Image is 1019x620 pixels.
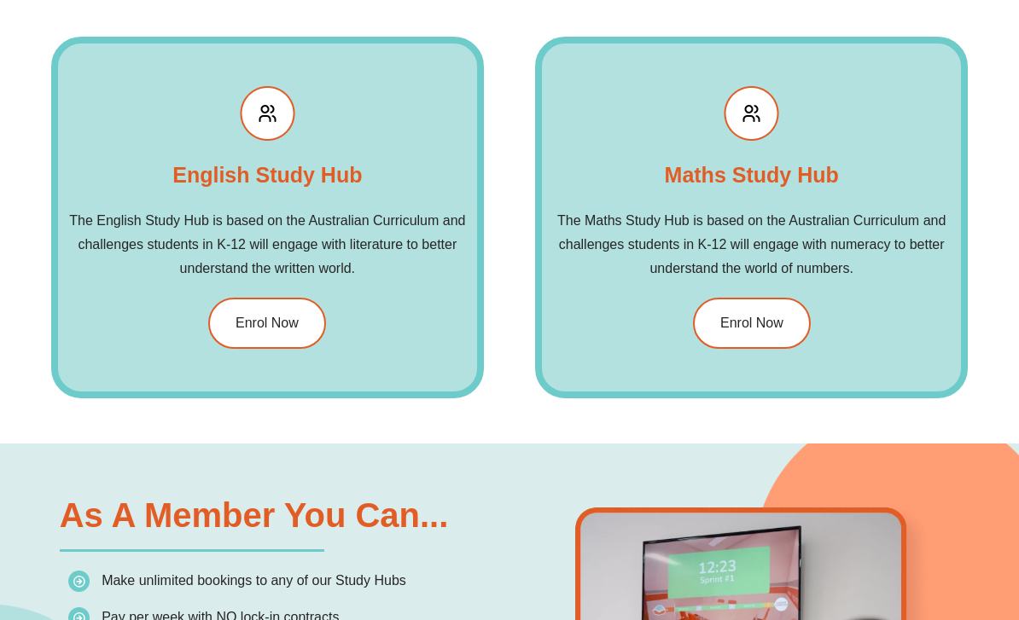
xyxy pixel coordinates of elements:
iframe: Chat Widget [726,427,1019,620]
a: Enrol Now [208,298,326,349]
span: Enrol Now [720,316,783,330]
h2: English Study Hub [172,158,362,192]
h2: Maths Study Hub [665,158,839,192]
h2: The Maths Study Hub is based on the Australian Curriculum and challenges students in K-12 will en... [542,209,961,281]
h2: As a Member You Can... [60,498,501,532]
span: Make unlimited bookings to any of our Study Hubs [102,573,406,588]
a: Enrol Now [693,298,811,349]
span: Enrol Now [236,316,299,330]
img: icon-list.png [68,571,90,592]
h2: The English Study Hub is based on the Australian Curriculum and challenges students in K-12 will ... [58,209,477,281]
